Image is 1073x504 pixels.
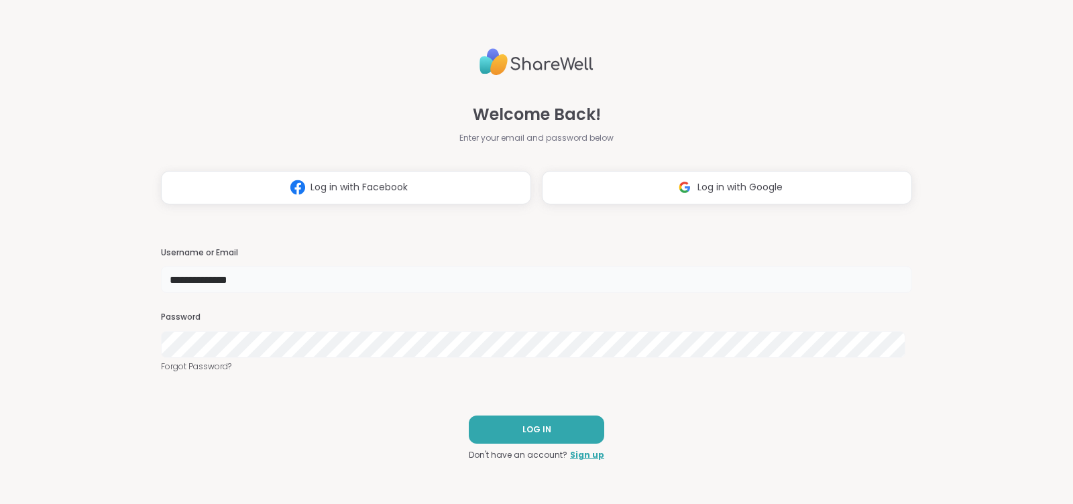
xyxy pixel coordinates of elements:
[459,132,614,144] span: Enter your email and password below
[161,171,531,204] button: Log in with Facebook
[570,449,604,461] a: Sign up
[479,43,594,81] img: ShareWell Logo
[310,180,408,194] span: Log in with Facebook
[542,171,912,204] button: Log in with Google
[672,175,697,200] img: ShareWell Logomark
[473,103,601,127] span: Welcome Back!
[161,361,912,373] a: Forgot Password?
[161,312,912,323] h3: Password
[522,424,551,436] span: LOG IN
[697,180,783,194] span: Log in with Google
[285,175,310,200] img: ShareWell Logomark
[161,247,912,259] h3: Username or Email
[469,416,604,444] button: LOG IN
[469,449,567,461] span: Don't have an account?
